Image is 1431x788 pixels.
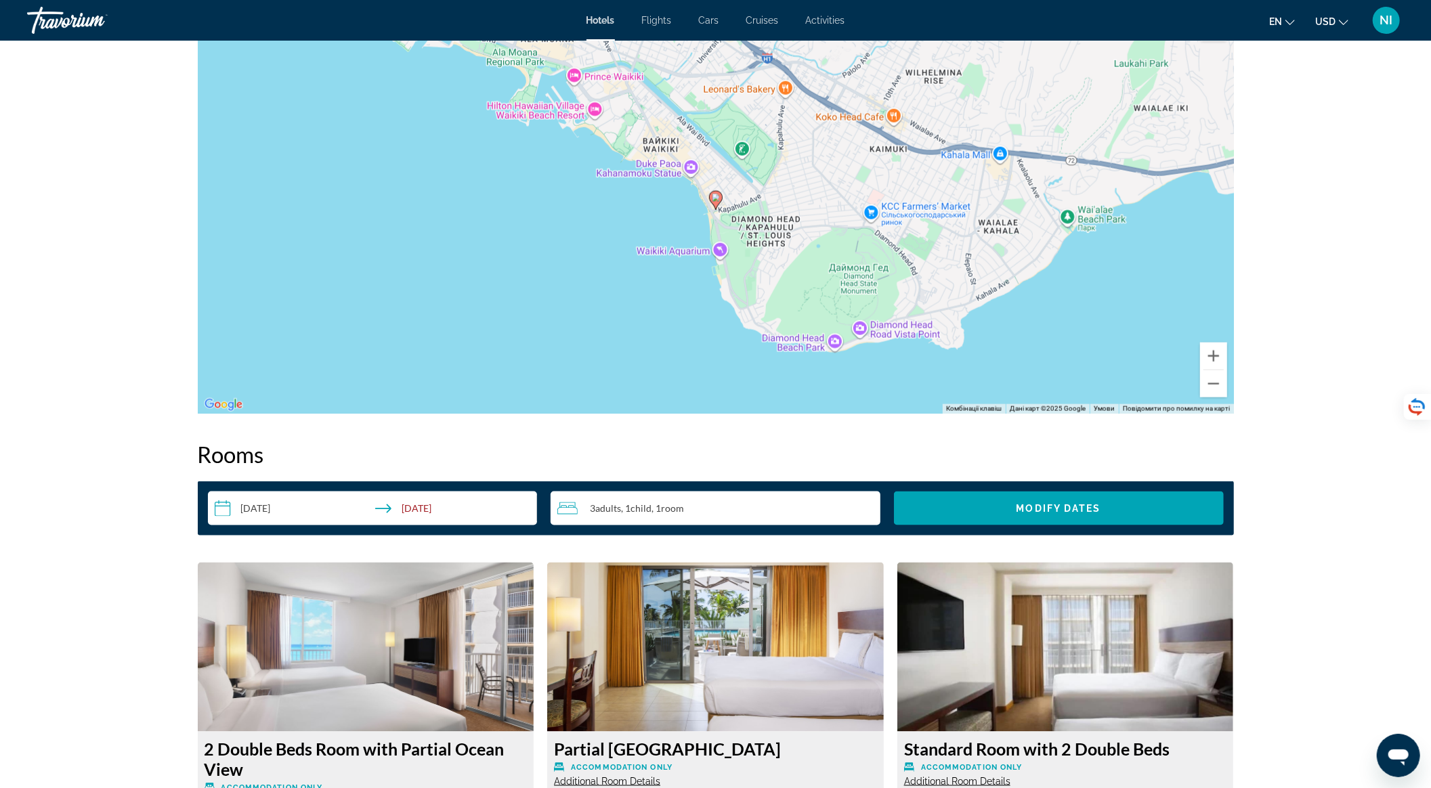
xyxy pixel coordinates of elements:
button: User Menu [1369,6,1404,35]
button: Комбінації клавіш [946,404,1002,414]
img: Standard Room with 2 Double Beds [897,563,1234,732]
h2: Rooms [198,441,1234,468]
iframe: Кнопка для запуску вікна повідомлень [1377,734,1420,777]
span: Additional Room Details [904,776,1010,787]
a: Умови (відкривається в новій вкладці) [1094,405,1115,412]
button: Збільшити [1200,343,1227,370]
a: Activities [806,15,845,26]
div: Search widget [208,491,1224,525]
span: , 1 [652,503,684,514]
span: USD [1315,16,1336,27]
button: Travelers: 3 adults, 1 child [551,491,880,525]
span: Room [661,502,684,514]
span: en [1269,16,1282,27]
span: Дані карт ©2025 Google [1010,405,1086,412]
img: Google [201,396,246,414]
span: Modify Dates [1017,503,1101,514]
button: Select check in and out date [208,491,538,525]
span: NI [1380,14,1393,27]
span: Accommodation Only [921,763,1023,772]
span: 3 [590,503,621,514]
h3: Standard Room with 2 Double Beds [904,739,1227,759]
span: Additional Room Details [554,776,660,787]
img: 2 Double Beds Room with Partial Ocean View [198,563,534,732]
a: Cars [699,15,719,26]
a: Hotels [586,15,615,26]
a: Повідомити про помилку на карті [1123,405,1230,412]
a: Відкрити цю область на Картах Google (відкриється нове вікно) [201,396,246,414]
a: Travorium [27,3,163,38]
span: Adults [595,502,621,514]
button: Зменшити [1200,370,1227,397]
span: Child [631,502,652,514]
span: , 1 [621,503,652,514]
img: Partial Ocean View Room [547,563,884,732]
span: Accommodation Only [571,763,672,772]
a: Flights [642,15,672,26]
h3: Partial [GEOGRAPHIC_DATA] [554,739,877,759]
button: Change currency [1315,12,1348,31]
a: Cruises [746,15,779,26]
button: Modify Dates [894,491,1224,525]
h3: 2 Double Beds Room with Partial Ocean View [205,739,528,779]
button: Change language [1269,12,1295,31]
